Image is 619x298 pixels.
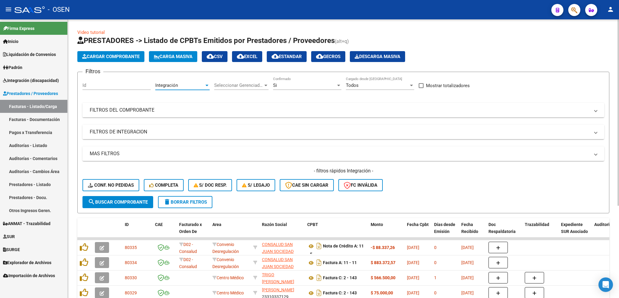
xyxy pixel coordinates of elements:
[461,222,478,234] span: Fecha Recibido
[82,67,103,76] h3: Filtros
[316,54,340,59] span: Gecros
[594,222,612,227] span: Auditoria
[212,290,244,295] span: Centro Médico
[434,260,437,265] span: 0
[371,260,395,265] strong: $ 883.372,57
[525,222,549,227] span: Trazabilidad
[77,30,105,35] a: Video tutorial
[237,53,244,60] mat-icon: cloud_download
[3,90,58,97] span: Prestadores / Proveedores
[155,83,178,88] span: Integración
[122,218,153,245] datatable-header-cell: ID
[434,245,437,250] span: 0
[3,51,56,58] span: Liquidación de Convenios
[90,150,590,157] mat-panel-title: MAS FILTROS
[371,290,393,295] strong: $ 75.000,00
[155,222,163,227] span: CAE
[210,218,251,245] datatable-header-cell: Area
[125,275,137,280] span: 80330
[125,245,137,250] span: 80335
[559,218,592,245] datatable-header-cell: Expediente SUR Asociado
[3,77,59,84] span: Integración (discapacidad)
[88,199,148,205] span: Buscar Comprobante
[77,36,335,45] span: PRESTADORES -> Listado de CPBTs Emitidos por Prestadores / Proveedores
[311,51,345,62] button: Gecros
[522,218,559,245] datatable-header-cell: Trazabilidad
[202,51,227,62] button: CSV
[315,241,323,251] i: Descargar documento
[3,233,15,240] span: SUR
[212,257,239,269] span: Convenio Desregulación
[434,275,437,280] span: 1
[82,103,604,117] mat-expansion-panel-header: FILTROS DEL COMPROBANTE
[125,290,137,295] span: 80329
[371,222,383,227] span: Monto
[350,51,405,62] app-download-masive: Descarga masiva de comprobantes (adjuntos)
[149,182,178,188] span: Completa
[82,179,139,191] button: Conf. no pedidas
[153,218,177,245] datatable-header-cell: CAE
[315,288,323,298] i: Descargar documento
[407,260,419,265] span: [DATE]
[262,257,294,276] span: CONSALUD SAN JUAN SOCIEDAD ANONIMA
[194,182,227,188] span: S/ Doc Resp.
[598,277,613,292] div: Open Intercom Messenger
[212,222,221,227] span: Area
[461,290,474,295] span: [DATE]
[262,256,302,269] div: 30710550545
[260,218,305,245] datatable-header-cell: Razón Social
[82,125,604,139] mat-expansion-panel-header: FILTROS DE INTEGRACION
[323,291,357,296] strong: Factura C: 2 - 143
[125,260,137,265] span: 80334
[179,242,197,254] span: D02 - Consalud
[315,273,323,283] i: Descargar documento
[461,275,474,280] span: [DATE]
[5,6,12,13] mat-icon: menu
[77,51,144,62] button: Cargar Comprobante
[90,107,590,113] mat-panel-title: FILTROS DEL COMPROBANTE
[125,222,129,227] span: ID
[323,276,357,280] strong: Factura C: 2 - 143
[48,3,70,16] span: - OSEN
[179,257,197,269] span: D02 - Consalud
[262,287,294,292] span: [PERSON_NAME]
[3,259,51,266] span: Explorador de Archivos
[346,83,359,88] span: Todos
[90,129,590,135] mat-panel-title: FILTROS DE INTEGRACION
[272,53,279,60] mat-icon: cloud_download
[144,179,184,191] button: Completa
[3,272,55,279] span: Importación de Archivos
[335,38,349,44] span: (alt+q)
[3,38,18,45] span: Inicio
[305,218,368,245] datatable-header-cell: CPBT
[3,25,34,32] span: Firma Express
[232,51,262,62] button: EXCEL
[177,218,210,245] datatable-header-cell: Facturado x Orden De
[486,218,522,245] datatable-header-cell: Doc Respaldatoria
[459,218,486,245] datatable-header-cell: Fecha Recibido
[237,54,257,59] span: EXCEL
[3,64,22,71] span: Padrón
[158,196,212,208] button: Borrar Filtros
[188,179,232,191] button: S/ Doc Resp.
[207,53,214,60] mat-icon: cloud_download
[407,245,419,250] span: [DATE]
[405,218,432,245] datatable-header-cell: Fecha Cpbt
[82,168,604,174] h4: - filtros rápidos Integración -
[207,54,223,59] span: CSV
[163,199,207,205] span: Borrar Filtros
[262,222,287,227] span: Razón Social
[262,242,294,261] span: CONSALUD SAN JUAN SOCIEDAD ANONIMA
[607,6,614,13] mat-icon: person
[461,260,474,265] span: [DATE]
[434,222,455,234] span: Días desde Emisión
[163,198,171,205] mat-icon: delete
[88,198,95,205] mat-icon: search
[461,245,474,250] span: [DATE]
[488,222,516,234] span: Doc Respaldatoria
[214,83,263,88] span: Seleccionar Gerenciador
[371,275,395,280] strong: $ 566.500,00
[82,54,140,59] span: Cargar Comprobante
[426,82,470,89] span: Mostrar totalizadores
[242,182,270,188] span: S/ legajo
